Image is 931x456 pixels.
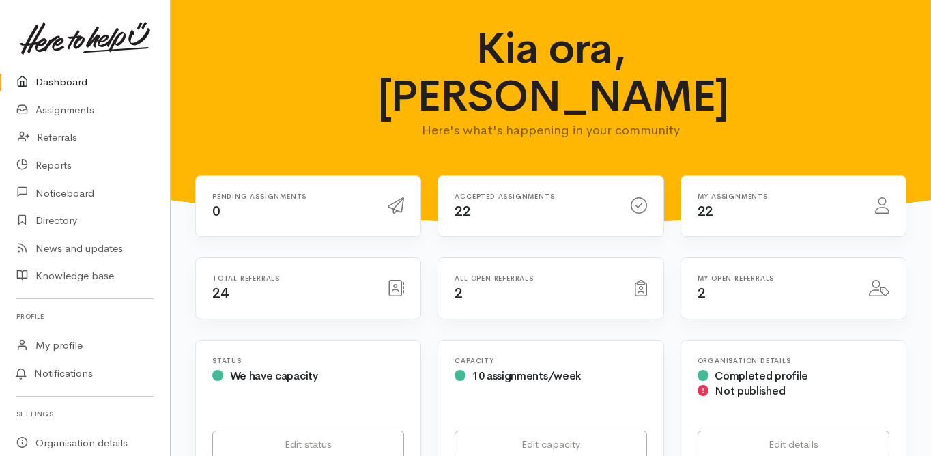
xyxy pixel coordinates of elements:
[455,285,463,302] span: 2
[455,193,614,200] h6: Accepted assignments
[455,274,618,282] h6: All open referrals
[698,193,859,200] h6: My assignments
[212,274,371,282] h6: Total referrals
[377,25,725,121] h1: Kia ora, [PERSON_NAME]
[472,369,581,383] span: 10 assignments/week
[377,121,725,140] p: Here's what's happening in your community
[698,357,889,365] h6: Organisation Details
[698,274,853,282] h6: My open referrals
[715,369,808,383] span: Completed profile
[212,203,220,220] span: 0
[16,405,154,423] h6: Settings
[698,285,706,302] span: 2
[230,369,318,383] span: We have capacity
[212,285,228,302] span: 24
[455,357,646,365] h6: Capacity
[212,193,371,200] h6: Pending assignments
[212,357,404,365] h6: Status
[698,203,713,220] span: 22
[16,307,154,326] h6: Profile
[455,203,470,220] span: 22
[715,384,785,398] span: Not published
